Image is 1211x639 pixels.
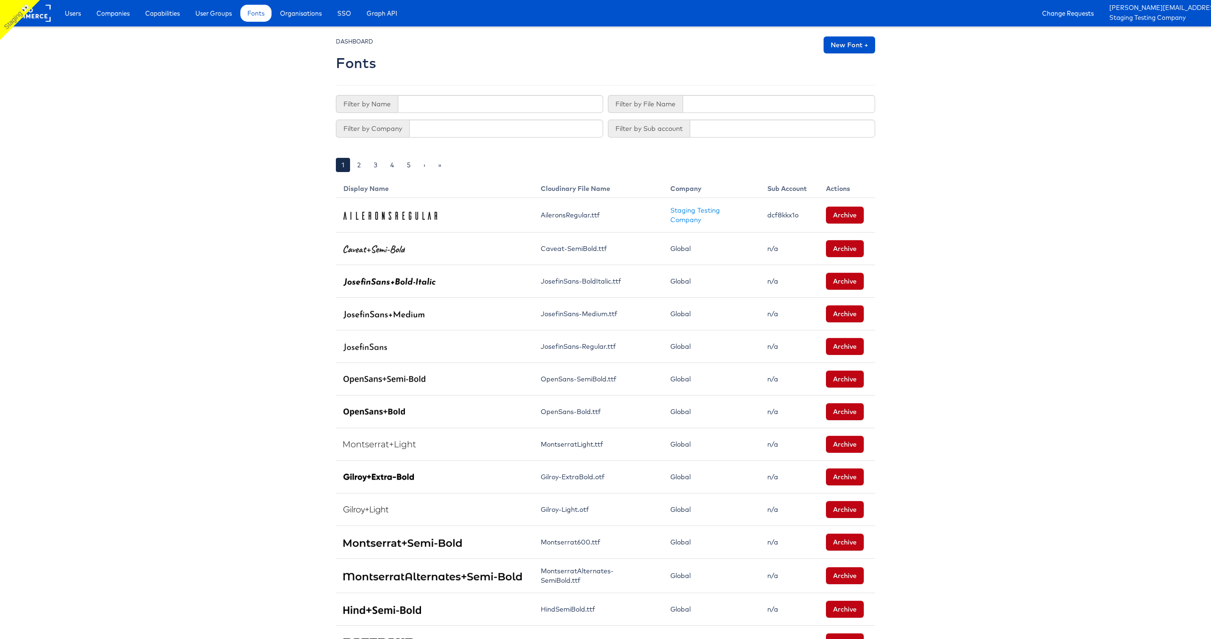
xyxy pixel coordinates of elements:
img: JosefinSans Bold-Italic [343,278,436,286]
button: Archive [826,338,864,355]
a: Staging Testing Company [1109,13,1204,23]
a: 2 [351,158,367,172]
td: Global [663,461,760,493]
span: Graph API [367,9,397,18]
a: Graph API [360,5,404,22]
td: Global [663,265,760,298]
img: JosefinSans Medium [343,311,424,319]
td: n/a [760,559,818,593]
td: n/a [760,298,818,330]
td: n/a [760,493,818,526]
button: Archive [826,567,864,584]
td: AileronsRegular.ttf [533,198,663,233]
td: Global [663,298,760,330]
a: 1 [336,158,350,172]
button: Archive [826,501,864,518]
span: Filter by File Name [608,95,683,113]
button: Archive [826,403,864,420]
td: Gilroy-ExtraBold.otf [533,461,663,493]
img: Caveat Semi-Bold [343,245,405,253]
a: Users [58,5,88,22]
a: 5 [401,158,416,172]
td: Global [663,593,760,626]
td: dcf8kkx1o [760,198,818,233]
th: Company [663,176,760,198]
img: MontserratAlternates Semi-Bold [343,572,522,580]
img: Hind Semi-Bold [343,606,421,614]
td: Global [663,233,760,265]
td: OpenSans-Bold.ttf [533,396,663,428]
td: n/a [760,593,818,626]
button: Archive [826,273,864,290]
button: Archive [826,305,864,322]
span: Companies [97,9,130,18]
td: Global [663,526,760,559]
button: Archive [826,207,864,224]
td: Global [663,396,760,428]
span: Filter by Company [336,120,409,138]
td: MontserratLight.ttf [533,428,663,461]
a: » [432,158,447,172]
td: Global [663,428,760,461]
a: Companies [89,5,137,22]
a: Fonts [240,5,272,22]
button: Archive [826,371,864,388]
td: MontserratAlternates-SemiBold.ttf [533,559,663,593]
a: SSO [330,5,358,22]
a: User Groups [188,5,239,22]
h2: Fonts [336,55,376,71]
td: Global [663,559,760,593]
td: n/a [760,428,818,461]
small: DASHBOARD [336,38,373,45]
a: 4 [385,158,400,172]
button: Archive [826,534,864,551]
td: n/a [760,265,818,298]
button: Archive [826,601,864,618]
span: Users [65,9,81,18]
td: n/a [760,330,818,363]
td: HindSemiBold.ttf [533,593,663,626]
span: Filter by Name [336,95,398,113]
td: n/a [760,363,818,396]
td: n/a [760,526,818,559]
a: Capabilities [138,5,187,22]
img: Gilroy Extra-Bold [343,474,414,482]
span: User Groups [195,9,232,18]
img: Gilroy Light [343,506,388,514]
img: Montserrat Light [343,441,416,449]
img: Montserrat Semi-Bold [343,539,462,547]
td: Gilroy-Light.otf [533,493,663,526]
a: New Font + [824,36,875,53]
span: Filter by Sub account [608,120,690,138]
img: JosefinSans [343,343,387,351]
span: Capabilities [145,9,180,18]
a: [PERSON_NAME][EMAIL_ADDRESS][PERSON_NAME][DOMAIN_NAME] [1109,3,1204,13]
a: Organisations [273,5,329,22]
td: JosefinSans-BoldItalic.ttf [533,265,663,298]
td: JosefinSans-Medium.ttf [533,298,663,330]
td: OpenSans-SemiBold.ttf [533,363,663,396]
td: Montserrat600.ttf [533,526,663,559]
td: Global [663,330,760,363]
td: n/a [760,461,818,493]
td: Caveat-SemiBold.ttf [533,233,663,265]
a: Change Requests [1035,5,1101,22]
td: n/a [760,396,818,428]
th: Sub Account [760,176,818,198]
img: OpenSans Bold [343,408,405,416]
button: Archive [826,436,864,453]
span: Fonts [247,9,264,18]
button: Archive [826,468,864,485]
a: 3 [368,158,383,172]
th: Cloudinary File Name [533,176,663,198]
th: Display Name [336,176,533,198]
a: › [418,158,431,172]
td: n/a [760,233,818,265]
button: Archive [826,240,864,257]
td: Global [663,493,760,526]
span: Organisations [280,9,322,18]
td: JosefinSans-Regular.ttf [533,330,663,363]
a: Staging Testing Company [670,206,720,224]
td: Global [663,363,760,396]
span: SSO [337,9,351,18]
